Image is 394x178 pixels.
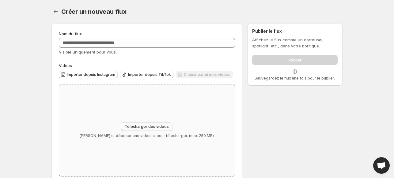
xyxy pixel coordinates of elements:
button: Importer depuis Instagram [59,71,118,78]
span: Videos [59,63,72,68]
p: Sauvegardez le flux une fois pour le publier. [255,76,335,81]
button: Importer depuis TikTok [120,71,173,78]
div: Open chat [373,157,390,174]
p: Affichez le flux comme un carrousel, spotlight, etc., dans votre boutique. [252,37,338,49]
span: Importer depuis TikTok [128,72,171,77]
span: Créer un nouveau flux [61,8,127,15]
p: [PERSON_NAME] et déposer une vidéo ici pour télécharger. (max 250 MB) [80,133,214,138]
span: Nom du flux [59,31,82,36]
span: Télécharger des vidéos [125,124,169,129]
span: Visible uniquement pour vous. [59,50,117,54]
span: Importer depuis Instagram [67,72,115,77]
h2: Publier le flux [252,28,338,34]
button: Télécharger des vidéos [121,122,172,131]
button: Paramètres [51,7,60,16]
